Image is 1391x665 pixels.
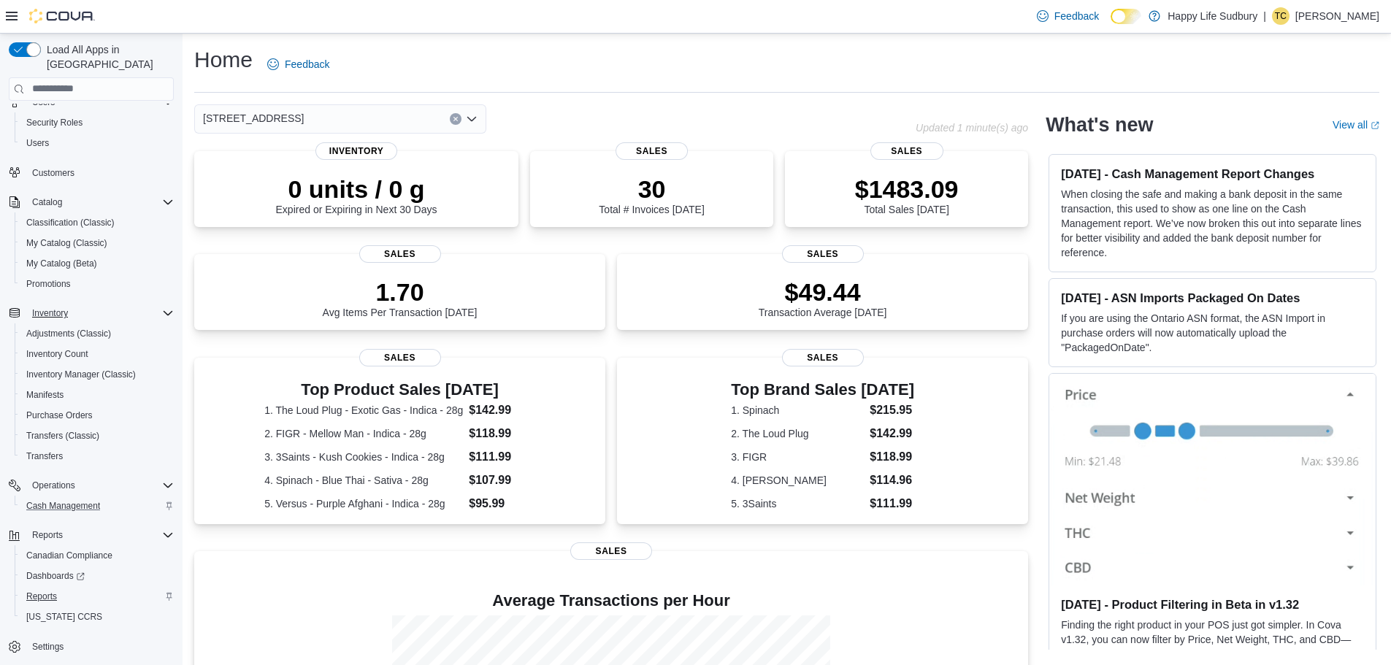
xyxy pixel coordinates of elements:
[731,450,864,464] dt: 3. FIGR
[20,588,63,605] a: Reports
[1263,7,1266,25] p: |
[15,566,180,586] a: Dashboards
[359,349,441,366] span: Sales
[599,174,704,215] div: Total # Invoices [DATE]
[616,142,689,160] span: Sales
[26,526,174,544] span: Reports
[285,57,329,72] span: Feedback
[32,641,64,653] span: Settings
[26,164,80,182] a: Customers
[20,588,174,605] span: Reports
[20,497,106,515] a: Cash Management
[782,245,864,263] span: Sales
[3,192,180,212] button: Catalog
[759,277,887,318] div: Transaction Average [DATE]
[264,381,535,399] h3: Top Product Sales [DATE]
[15,212,180,233] button: Classification (Classic)
[469,472,535,489] dd: $107.99
[15,607,180,627] button: [US_STATE] CCRS
[26,193,68,211] button: Catalog
[469,401,535,419] dd: $142.99
[20,366,142,383] a: Inventory Manager (Classic)
[20,547,118,564] a: Canadian Compliance
[1061,311,1364,355] p: If you are using the Ontario ASN format, the ASN Import in purchase orders will now automatically...
[599,174,704,204] p: 30
[20,134,55,152] a: Users
[469,425,535,442] dd: $118.99
[1111,9,1141,24] input: Dark Mode
[26,591,57,602] span: Reports
[20,214,174,231] span: Classification (Classic)
[20,447,174,465] span: Transfers
[20,547,174,564] span: Canadian Compliance
[20,275,174,293] span: Promotions
[26,638,69,656] a: Settings
[20,567,91,585] a: Dashboards
[466,113,478,125] button: Open list of options
[20,114,174,131] span: Security Roles
[20,275,77,293] a: Promotions
[194,45,253,74] h1: Home
[1333,119,1379,131] a: View allExternal link
[20,255,174,272] span: My Catalog (Beta)
[1061,187,1364,260] p: When closing the safe and making a bank deposit in the same transaction, this used to show as one...
[15,545,180,566] button: Canadian Compliance
[26,278,71,290] span: Promotions
[20,427,174,445] span: Transfers (Classic)
[20,325,117,342] a: Adjustments (Classic)
[26,410,93,421] span: Purchase Orders
[1046,113,1153,137] h2: What's new
[26,637,174,656] span: Settings
[731,381,914,399] h3: Top Brand Sales [DATE]
[731,403,864,418] dt: 1. Spinach
[41,42,174,72] span: Load All Apps in [GEOGRAPHIC_DATA]
[870,425,914,442] dd: $142.99
[20,427,105,445] a: Transfers (Classic)
[15,233,180,253] button: My Catalog (Classic)
[26,526,69,544] button: Reports
[759,277,887,307] p: $49.44
[870,495,914,512] dd: $111.99
[870,448,914,466] dd: $118.99
[1061,291,1364,305] h3: [DATE] - ASN Imports Packaged On Dates
[26,500,100,512] span: Cash Management
[26,304,74,322] button: Inventory
[264,473,463,488] dt: 4. Spinach - Blue Thai - Sativa - 28g
[570,542,652,560] span: Sales
[15,385,180,405] button: Manifests
[26,164,174,182] span: Customers
[26,570,85,582] span: Dashboards
[26,477,81,494] button: Operations
[20,386,174,404] span: Manifests
[20,447,69,465] a: Transfers
[855,174,959,204] p: $1483.09
[1054,9,1099,23] span: Feedback
[870,472,914,489] dd: $114.96
[731,496,864,511] dt: 5. 3Saints
[20,214,120,231] a: Classification (Classic)
[20,407,174,424] span: Purchase Orders
[1371,121,1379,130] svg: External link
[15,496,180,516] button: Cash Management
[26,348,88,360] span: Inventory Count
[264,403,463,418] dt: 1. The Loud Plug - Exotic Gas - Indica - 28g
[20,134,174,152] span: Users
[20,386,69,404] a: Manifests
[15,364,180,385] button: Inventory Manager (Classic)
[32,529,63,541] span: Reports
[26,369,136,380] span: Inventory Manager (Classic)
[261,50,335,79] a: Feedback
[20,255,103,272] a: My Catalog (Beta)
[782,349,864,366] span: Sales
[15,323,180,344] button: Adjustments (Classic)
[264,450,463,464] dt: 3. 3Saints - Kush Cookies - Indica - 28g
[15,112,180,133] button: Security Roles
[450,113,461,125] button: Clear input
[26,477,174,494] span: Operations
[855,174,959,215] div: Total Sales [DATE]
[15,274,180,294] button: Promotions
[29,9,95,23] img: Cova
[1061,166,1364,181] h3: [DATE] - Cash Management Report Changes
[26,217,115,228] span: Classification (Classic)
[3,303,180,323] button: Inventory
